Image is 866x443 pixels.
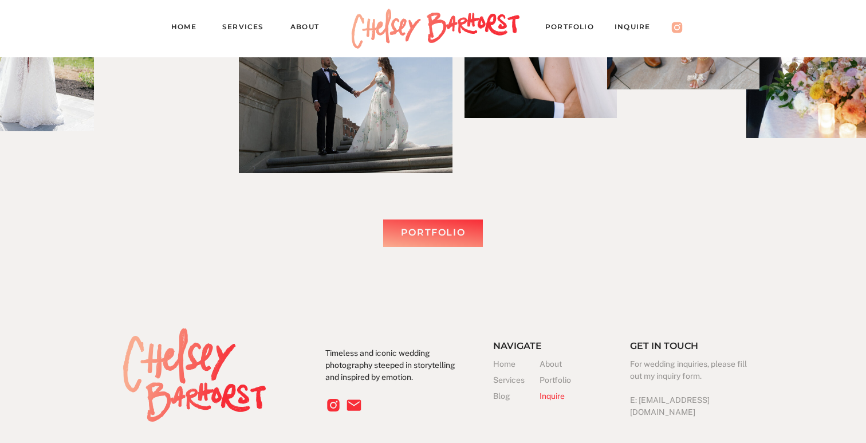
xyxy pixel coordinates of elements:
[540,390,586,402] a: Inquire
[545,21,605,37] a: PORTFOLIO
[493,374,540,386] a: Services
[290,21,330,37] a: About
[493,358,540,370] a: Home
[630,358,751,412] h3: For wedding inquiries, please fill out my inquiry form. E: [EMAIL_ADDRESS][DOMAIN_NAME]
[222,21,274,37] a: Services
[390,225,476,241] a: Portfolio
[540,358,586,370] a: About
[540,374,586,386] a: Portfolio
[630,338,702,350] h3: Get in touch
[615,21,662,37] a: Inquire
[493,338,565,350] h3: Navigate
[493,390,540,402] a: Blog
[171,21,206,37] a: Home
[325,347,462,390] p: Timeless and iconic wedding photography steeped in storytelling and inspired by emotion.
